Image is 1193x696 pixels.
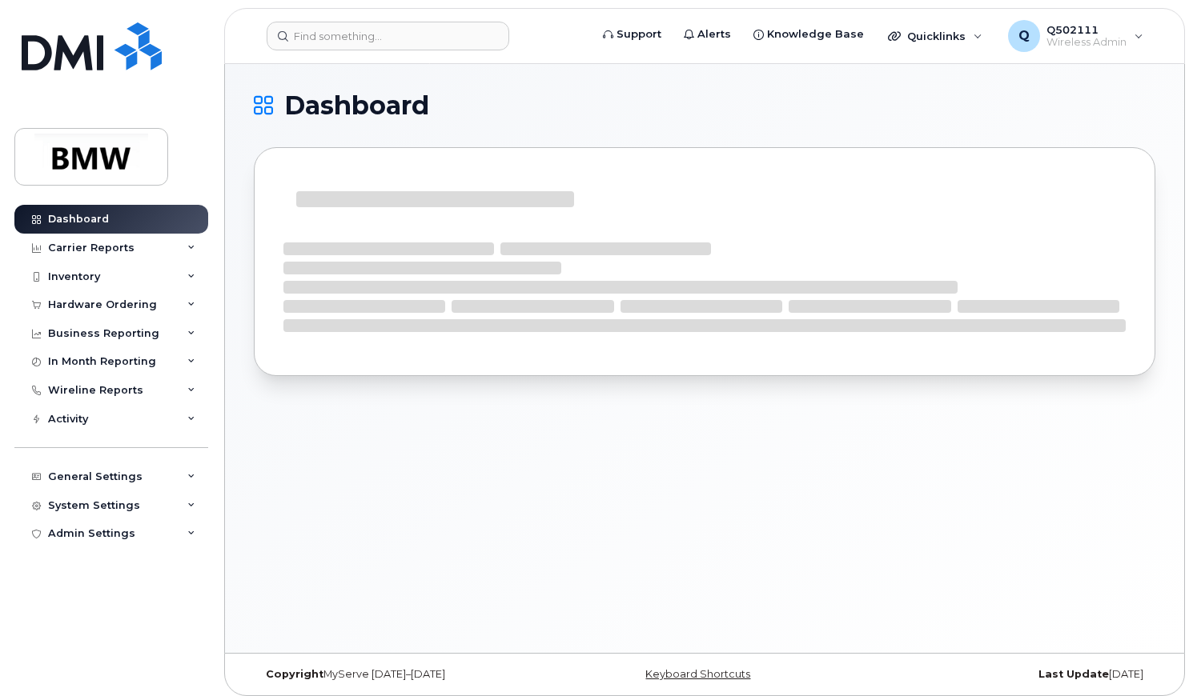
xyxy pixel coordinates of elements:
[254,668,554,681] div: MyServe [DATE]–[DATE]
[266,668,323,680] strong: Copyright
[1038,668,1109,680] strong: Last Update
[645,668,750,680] a: Keyboard Shortcuts
[284,94,429,118] span: Dashboard
[855,668,1155,681] div: [DATE]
